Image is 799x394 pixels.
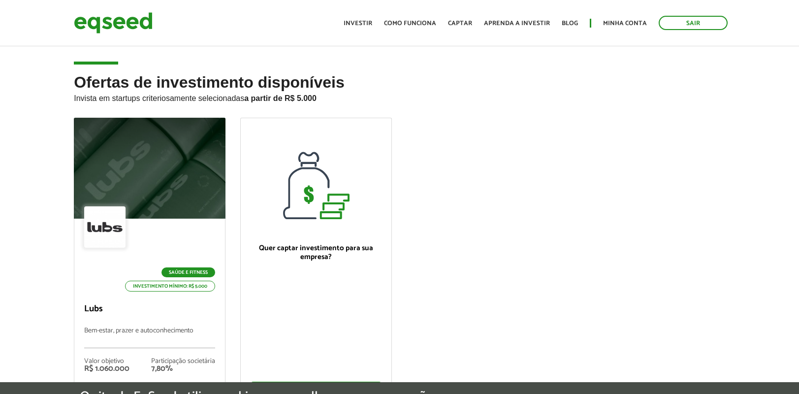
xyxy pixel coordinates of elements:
[84,365,129,373] div: R$ 1.060.000
[74,74,725,118] h2: Ofertas de investimento disponíveis
[659,16,728,30] a: Sair
[84,358,129,365] div: Valor objetivo
[74,91,725,103] p: Invista em startups criteriosamente selecionadas
[161,267,215,277] p: Saúde e Fitness
[448,20,472,27] a: Captar
[84,327,215,348] p: Bem-estar, prazer e autoconhecimento
[84,304,215,315] p: Lubs
[244,94,317,102] strong: a partir de R$ 5.000
[344,20,372,27] a: Investir
[603,20,647,27] a: Minha conta
[562,20,578,27] a: Blog
[74,10,153,36] img: EqSeed
[251,244,382,262] p: Quer captar investimento para sua empresa?
[151,358,215,365] div: Participação societária
[384,20,436,27] a: Como funciona
[125,281,215,292] p: Investimento mínimo: R$ 5.000
[484,20,550,27] a: Aprenda a investir
[151,365,215,373] div: 7,80%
